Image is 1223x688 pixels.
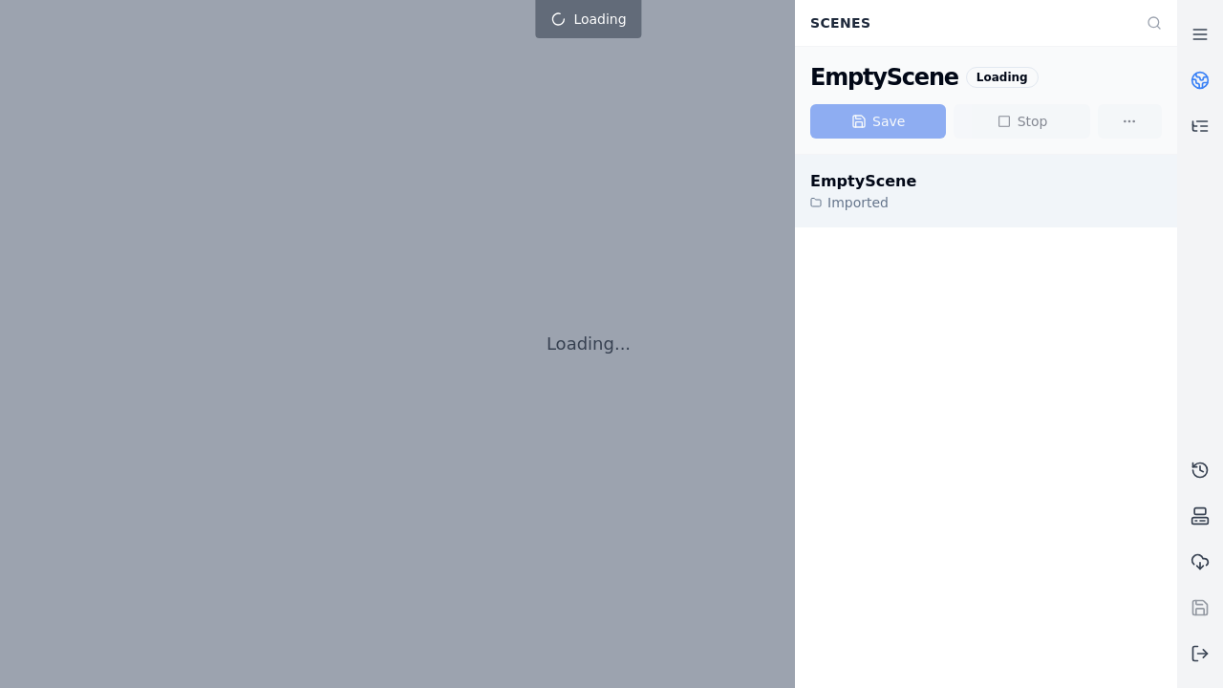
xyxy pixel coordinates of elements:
div: Scenes [799,5,1135,41]
div: Loading [966,67,1039,88]
div: Imported [810,193,916,212]
span: Loading [573,10,626,29]
div: EmptyScene [810,62,958,93]
p: Loading... [547,331,631,357]
div: EmptyScene [810,170,916,193]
